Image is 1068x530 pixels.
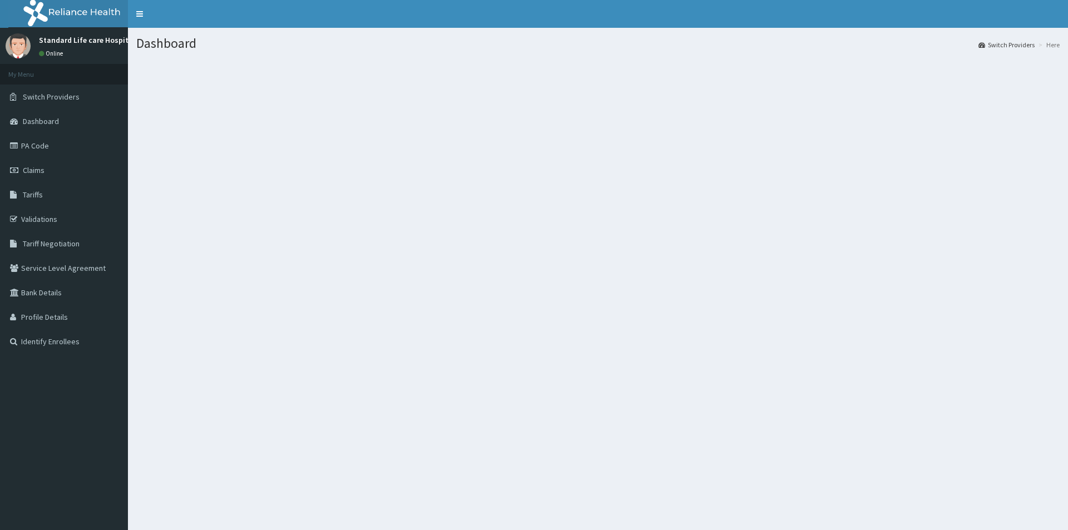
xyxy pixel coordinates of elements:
[6,33,31,58] img: User Image
[39,49,66,57] a: Online
[136,36,1060,51] h1: Dashboard
[39,36,135,44] p: Standard Life care Hospital
[23,165,44,175] span: Claims
[23,116,59,126] span: Dashboard
[23,190,43,200] span: Tariffs
[978,40,1035,49] a: Switch Providers
[1036,40,1060,49] li: Here
[23,92,80,102] span: Switch Providers
[23,239,80,249] span: Tariff Negotiation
